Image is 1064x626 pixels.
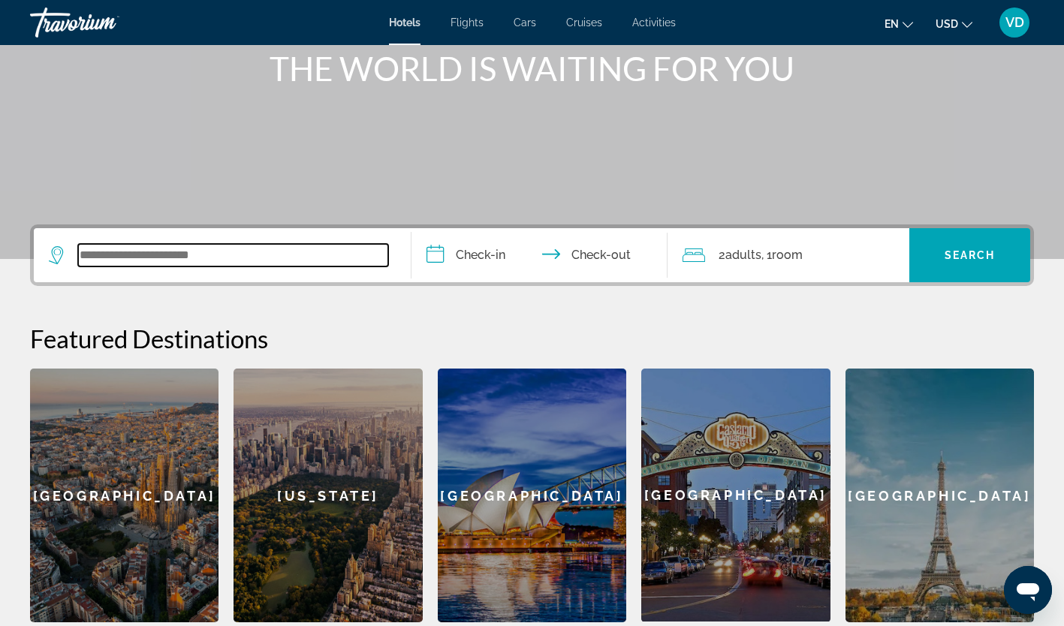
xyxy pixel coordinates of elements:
[34,228,1030,282] div: Search widget
[234,369,422,622] a: [US_STATE]
[438,369,626,622] a: [GEOGRAPHIC_DATA]
[668,228,909,282] button: Travelers: 2 adults, 0 children
[772,248,803,262] span: Room
[514,17,536,29] a: Cars
[411,228,668,282] button: Check in and out dates
[632,17,676,29] a: Activities
[641,369,830,622] a: [GEOGRAPHIC_DATA]
[909,228,1030,282] button: Search
[885,13,913,35] button: Change language
[995,7,1034,38] button: User Menu
[936,13,972,35] button: Change currency
[936,18,958,30] span: USD
[30,3,180,42] a: Travorium
[761,245,803,266] span: , 1
[719,245,761,266] span: 2
[30,324,1034,354] h2: Featured Destinations
[845,369,1034,622] a: [GEOGRAPHIC_DATA]
[566,17,602,29] a: Cruises
[251,49,814,88] h1: THE WORLD IS WAITING FOR YOU
[945,249,996,261] span: Search
[885,18,899,30] span: en
[451,17,484,29] a: Flights
[1005,15,1024,30] span: VD
[725,248,761,262] span: Adults
[30,369,219,622] a: [GEOGRAPHIC_DATA]
[1004,566,1052,614] iframe: Button to launch messaging window
[389,17,420,29] a: Hotels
